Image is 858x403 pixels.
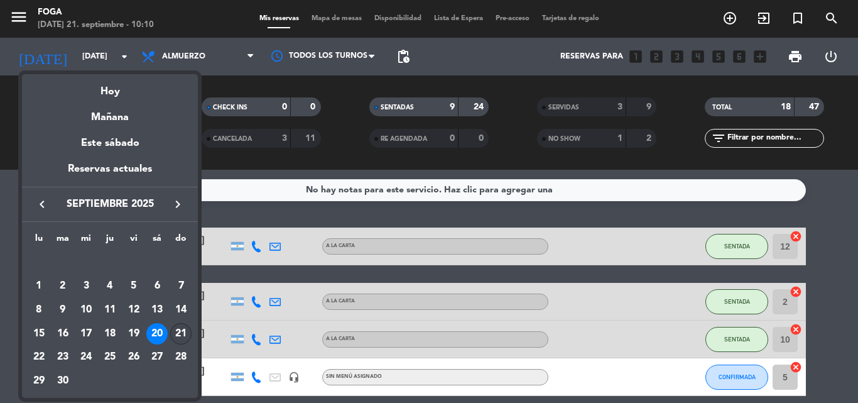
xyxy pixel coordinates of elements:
div: 1 [28,275,50,297]
div: 3 [75,275,97,297]
div: 19 [123,323,144,345]
td: 5 de septiembre de 2025 [122,275,146,299]
td: 8 de septiembre de 2025 [27,298,51,322]
td: 20 de septiembre de 2025 [146,322,170,346]
th: lunes [27,231,51,251]
div: 4 [99,275,121,297]
td: SEP. [27,251,193,275]
div: Reservas actuales [22,161,198,187]
div: Hoy [22,74,198,100]
div: 13 [146,299,168,321]
th: martes [51,231,75,251]
td: 19 de septiembre de 2025 [122,322,146,346]
div: 28 [170,347,192,368]
th: domingo [169,231,193,251]
div: 23 [52,347,73,368]
div: 9 [52,299,73,321]
td: 23 de septiembre de 2025 [51,346,75,370]
div: 15 [28,323,50,345]
div: 25 [99,347,121,368]
td: 12 de septiembre de 2025 [122,298,146,322]
td: 11 de septiembre de 2025 [98,298,122,322]
td: 24 de septiembre de 2025 [74,346,98,370]
td: 21 de septiembre de 2025 [169,322,193,346]
th: jueves [98,231,122,251]
td: 25 de septiembre de 2025 [98,346,122,370]
td: 29 de septiembre de 2025 [27,369,51,393]
td: 4 de septiembre de 2025 [98,275,122,299]
td: 14 de septiembre de 2025 [169,298,193,322]
td: 18 de septiembre de 2025 [98,322,122,346]
div: 29 [28,370,50,392]
div: 6 [146,275,168,297]
div: 11 [99,299,121,321]
td: 13 de septiembre de 2025 [146,298,170,322]
div: 17 [75,323,97,345]
div: 24 [75,347,97,368]
td: 6 de septiembre de 2025 [146,275,170,299]
div: 21 [170,323,192,345]
div: 18 [99,323,121,345]
th: sábado [146,231,170,251]
td: 7 de septiembre de 2025 [169,275,193,299]
div: Mañana [22,100,198,126]
td: 28 de septiembre de 2025 [169,346,193,370]
button: keyboard_arrow_right [166,196,189,213]
div: 27 [146,347,168,368]
td: 22 de septiembre de 2025 [27,346,51,370]
div: 12 [123,299,144,321]
th: miércoles [74,231,98,251]
i: keyboard_arrow_right [170,197,185,212]
td: 17 de septiembre de 2025 [74,322,98,346]
td: 16 de septiembre de 2025 [51,322,75,346]
th: viernes [122,231,146,251]
div: 22 [28,347,50,368]
td: 2 de septiembre de 2025 [51,275,75,299]
td: 30 de septiembre de 2025 [51,369,75,393]
td: 15 de septiembre de 2025 [27,322,51,346]
div: 8 [28,299,50,321]
i: keyboard_arrow_left [35,197,50,212]
div: 26 [123,347,144,368]
td: 26 de septiembre de 2025 [122,346,146,370]
td: 3 de septiembre de 2025 [74,275,98,299]
div: 30 [52,370,73,392]
div: 2 [52,275,73,297]
div: 14 [170,299,192,321]
div: 20 [146,323,168,345]
td: 1 de septiembre de 2025 [27,275,51,299]
div: 16 [52,323,73,345]
td: 9 de septiembre de 2025 [51,298,75,322]
div: Este sábado [22,126,198,161]
div: 5 [123,275,144,297]
button: keyboard_arrow_left [31,196,53,213]
td: 27 de septiembre de 2025 [146,346,170,370]
div: 10 [75,299,97,321]
span: septiembre 2025 [53,196,166,213]
div: 7 [170,275,192,297]
td: 10 de septiembre de 2025 [74,298,98,322]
